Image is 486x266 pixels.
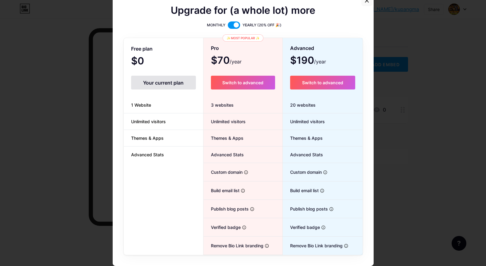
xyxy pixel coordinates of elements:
[283,169,322,175] span: Custom domain
[124,151,171,158] span: Advanced Stats
[131,76,196,89] div: Your current plan
[211,57,242,65] span: $70
[171,7,315,14] span: Upgrade for (a whole lot) more
[222,80,263,85] span: Switch to advanced
[290,57,326,65] span: $190
[204,135,243,141] span: Themes & Apps
[204,206,249,212] span: Publish blog posts
[283,118,325,125] span: Unlimited visitors
[131,57,156,66] span: $0
[283,206,328,212] span: Publish blog posts
[283,97,362,113] div: 20 websites
[283,187,319,194] span: Build email list
[211,43,219,54] span: Pro
[223,34,263,42] div: ✨ Most popular ✨
[124,135,171,141] span: Themes & Apps
[314,58,326,65] span: /year
[124,118,173,125] span: Unlimited visitors
[204,151,244,158] span: Advanced Stats
[204,187,239,194] span: Build email list
[302,80,343,85] span: Switch to advanced
[283,242,343,249] span: Remove Bio Link branding
[211,76,275,89] button: Switch to advanced
[204,97,282,113] div: 3 websites
[243,22,282,28] span: YEARLY (20% OFF 🎉)
[207,22,225,28] span: MONTHLY
[131,44,153,54] span: Free plan
[204,224,241,230] span: Verified badge
[283,224,320,230] span: Verified badge
[283,135,323,141] span: Themes & Apps
[204,118,246,125] span: Unlimited visitors
[204,242,263,249] span: Remove Bio Link branding
[230,58,242,65] span: /year
[204,169,243,175] span: Custom domain
[290,43,314,54] span: Advanced
[283,151,323,158] span: Advanced Stats
[290,76,355,89] button: Switch to advanced
[124,102,158,108] span: 1 Website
